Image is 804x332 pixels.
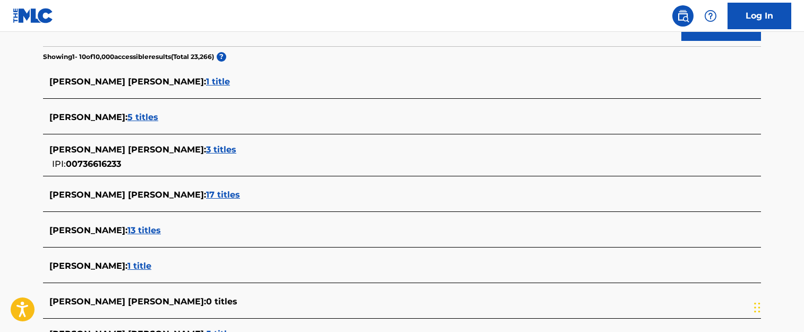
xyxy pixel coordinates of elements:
[754,292,760,324] div: Drag
[49,112,127,122] span: [PERSON_NAME] :
[206,190,240,200] span: 17 titles
[127,112,158,122] span: 5 titles
[43,52,214,62] p: Showing 1 - 10 of 10,000 accessible results (Total 23,266 )
[677,10,689,22] img: search
[206,144,236,155] span: 3 titles
[206,76,230,87] span: 1 title
[49,144,206,155] span: [PERSON_NAME] [PERSON_NAME] :
[49,225,127,235] span: [PERSON_NAME] :
[127,225,161,235] span: 13 titles
[49,190,206,200] span: [PERSON_NAME] [PERSON_NAME] :
[49,296,206,307] span: [PERSON_NAME] [PERSON_NAME] :
[728,3,791,29] a: Log In
[217,52,226,62] span: ?
[52,159,66,169] span: IPI:
[672,5,694,27] a: Public Search
[127,261,151,271] span: 1 title
[66,159,121,169] span: 00736616233
[751,281,804,332] iframe: Chat Widget
[49,261,127,271] span: [PERSON_NAME] :
[206,296,237,307] span: 0 titles
[700,5,721,27] div: Help
[704,10,717,22] img: help
[13,8,54,23] img: MLC Logo
[49,76,206,87] span: [PERSON_NAME] [PERSON_NAME] :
